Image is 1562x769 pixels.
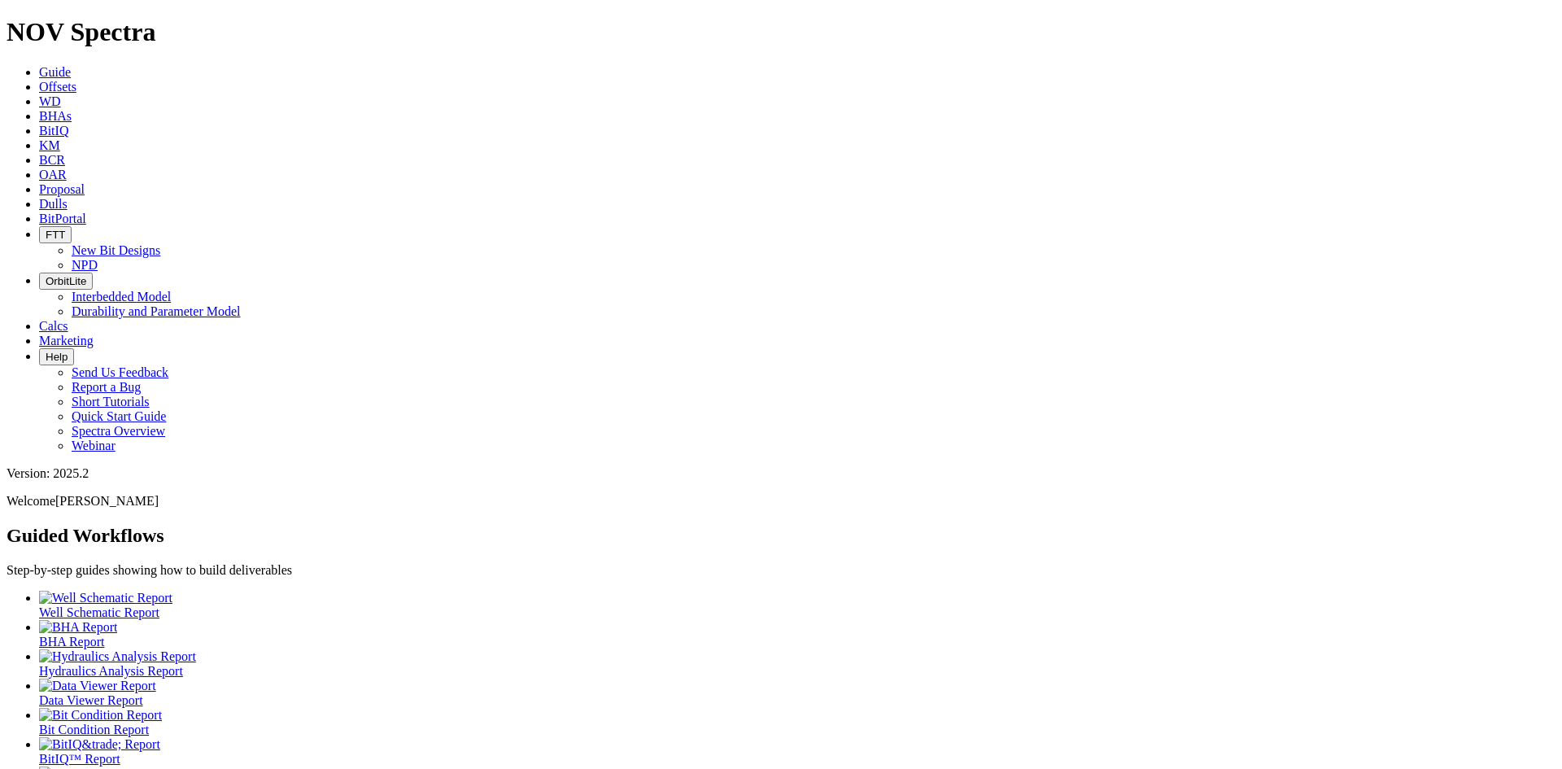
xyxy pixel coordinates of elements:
a: New Bit Designs [72,243,160,257]
a: Guide [39,65,71,79]
a: Hydraulics Analysis Report Hydraulics Analysis Report [39,649,1555,678]
button: FTT [39,226,72,243]
span: Help [46,351,68,363]
img: BHA Report [39,620,117,635]
a: Spectra Overview [72,424,165,438]
img: Well Schematic Report [39,591,172,605]
span: Hydraulics Analysis Report [39,664,183,678]
span: Bit Condition Report [39,723,149,736]
a: Webinar [72,439,116,452]
span: BitIQ™ Report [39,752,120,766]
a: Data Viewer Report Data Viewer Report [39,679,1555,707]
span: Data Viewer Report [39,693,143,707]
h1: NOV Spectra [7,17,1555,47]
a: BitPortal [39,212,86,225]
a: Offsets [39,80,76,94]
img: Data Viewer Report [39,679,156,693]
span: [PERSON_NAME] [55,494,159,508]
img: BitIQ&trade; Report [39,737,160,752]
a: Quick Start Guide [72,409,166,423]
a: BitIQ [39,124,68,138]
a: Proposal [39,182,85,196]
a: Durability and Parameter Model [72,304,241,318]
img: Hydraulics Analysis Report [39,649,196,664]
a: BHA Report BHA Report [39,620,1555,649]
a: BCR [39,153,65,167]
a: Send Us Feedback [72,365,168,379]
p: Welcome [7,494,1555,509]
button: OrbitLite [39,273,93,290]
a: BHAs [39,109,72,123]
a: Marketing [39,334,94,347]
a: OAR [39,168,67,181]
span: BHA Report [39,635,104,649]
span: Well Schematic Report [39,605,159,619]
h2: Guided Workflows [7,525,1555,547]
a: Well Schematic Report Well Schematic Report [39,591,1555,619]
a: BitIQ&trade; Report BitIQ™ Report [39,737,1555,766]
button: Help [39,348,74,365]
img: Bit Condition Report [39,708,162,723]
span: OrbitLite [46,275,86,287]
div: Version: 2025.2 [7,466,1555,481]
span: FTT [46,229,65,241]
a: Bit Condition Report Bit Condition Report [39,708,1555,736]
a: Short Tutorials [72,395,150,409]
a: Calcs [39,319,68,333]
p: Step-by-step guides showing how to build deliverables [7,563,1555,578]
a: Interbedded Model [72,290,171,304]
a: WD [39,94,61,108]
a: Report a Bug [72,380,141,394]
a: Dulls [39,197,68,211]
a: KM [39,138,60,152]
a: NPD [72,258,98,272]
